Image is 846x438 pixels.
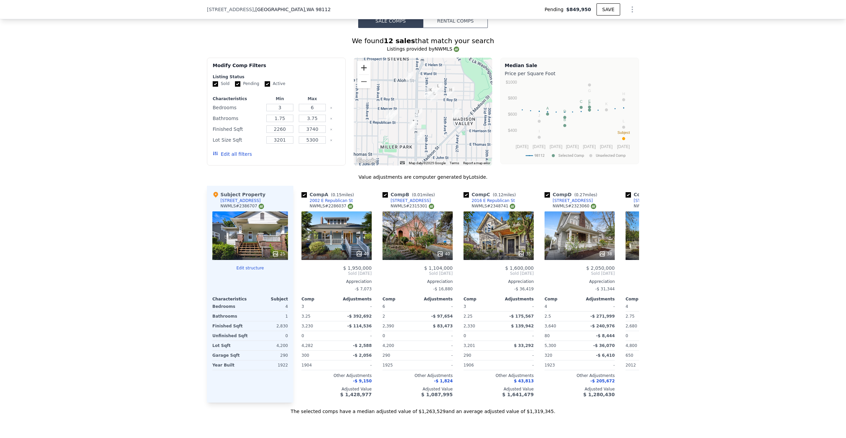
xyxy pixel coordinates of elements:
[252,321,288,331] div: 2,830
[353,379,372,383] span: -$ 9,150
[348,204,353,209] img: NWMLS Logo
[207,403,639,415] div: The selected comps have a median adjusted value of $1,263,529 and an average adjusted value of $1...
[433,324,453,328] span: $ 83,473
[545,343,556,348] span: 5,300
[572,193,600,197] span: ( miles)
[235,81,240,87] input: Pending
[626,3,639,16] button: Show Options
[382,191,438,198] div: Comp B
[590,324,615,328] span: -$ 240,976
[545,304,547,309] span: 4
[301,304,304,309] span: 3
[626,386,696,392] div: Adjusted Value
[581,302,615,311] div: -
[617,130,630,135] text: Subject
[382,360,416,370] div: 1925
[212,191,265,198] div: Subject Property
[259,204,264,209] img: NWMLS Logo
[272,251,285,257] div: 25
[297,96,327,101] div: Max
[505,78,635,163] div: A chart.
[596,333,615,338] span: -$ 8,444
[464,312,497,321] div: 2.25
[423,14,488,28] button: Rental Comps
[212,302,249,311] div: Bedrooms
[409,161,446,165] span: Map data ©2025 Google
[454,47,459,52] img: NWMLS Logo
[464,198,515,203] a: 2016 E Republican St
[265,81,270,87] input: Active
[545,191,600,198] div: Comp D
[617,144,630,149] text: [DATE]
[213,81,230,87] label: Sold
[301,360,335,370] div: 1904
[566,144,579,149] text: [DATE]
[235,81,259,87] label: Pending
[301,279,372,284] div: Appreciation
[415,108,422,120] div: 508 23rd Ave E
[508,96,517,100] text: $800
[213,62,340,74] div: Modify Comp Filters
[505,62,635,69] div: Median Sale
[581,360,615,370] div: -
[357,61,371,75] button: Zoom in
[566,6,591,13] span: $849,950
[464,304,466,309] span: 3
[500,351,534,360] div: -
[429,204,434,209] img: NWMLS Logo
[382,296,418,302] div: Comp
[597,3,620,16] button: SAVE
[500,360,534,370] div: -
[545,353,552,358] span: 320
[546,106,549,110] text: A
[343,265,372,271] span: $ 1,950,000
[382,343,394,348] span: 4,200
[353,353,372,358] span: -$ 2,056
[418,296,453,302] div: Adjustments
[626,198,704,203] a: [STREET_ADDRESS][PERSON_NAME]
[514,379,534,383] span: $ 43,813
[212,321,249,331] div: Finished Sqft
[510,204,515,209] img: NWMLS Logo
[626,333,628,338] span: 0
[576,193,585,197] span: 0.27
[419,360,453,370] div: -
[384,37,415,45] strong: 12 sales
[499,296,534,302] div: Adjustments
[626,191,680,198] div: Comp E
[600,144,613,149] text: [DATE]
[605,102,608,106] text: K
[338,302,372,311] div: -
[353,343,372,348] span: -$ 2,588
[588,89,591,93] text: G
[590,379,615,383] span: -$ 205,672
[550,144,562,149] text: [DATE]
[545,279,615,284] div: Appreciation
[464,360,497,370] div: 1906
[595,287,615,291] span: -$ 31,344
[534,153,545,158] text: 98112
[400,161,405,164] button: Keyboard shortcuts
[252,341,288,350] div: 4,200
[213,124,262,134] div: Finished Sqft
[301,353,309,358] span: 300
[580,296,615,302] div: Adjustments
[434,83,442,94] div: 2433 E Valley St
[509,314,534,319] span: -$ 175,567
[330,139,333,142] button: Clear
[508,112,517,117] text: $600
[212,265,288,271] button: Edit structure
[347,314,372,319] span: -$ 392,692
[252,331,288,341] div: 0
[333,193,342,197] span: 0.15
[212,331,249,341] div: Unfinished Sqft
[424,87,432,98] div: 2400 E Roy St
[358,14,423,28] button: Sale Comps
[596,353,615,358] span: -$ 6,410
[545,198,593,203] a: [STREET_ADDRESS]
[452,108,459,119] div: 428 27th Ave E
[516,144,529,149] text: [DATE]
[212,341,249,350] div: Lot Sqft
[545,333,550,338] span: 80
[212,296,250,302] div: Characteristics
